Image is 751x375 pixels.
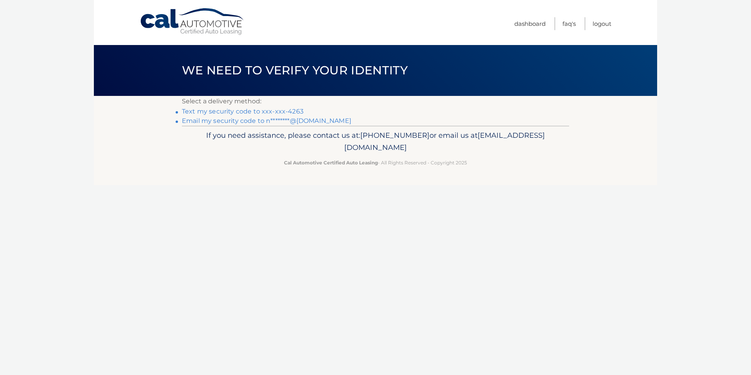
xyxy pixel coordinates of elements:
[514,17,546,30] a: Dashboard
[182,96,569,107] p: Select a delivery method:
[182,108,304,115] a: Text my security code to xxx-xxx-4263
[360,131,429,140] span: [PHONE_NUMBER]
[187,159,564,167] p: - All Rights Reserved - Copyright 2025
[562,17,576,30] a: FAQ's
[182,63,408,78] span: We need to verify your identity
[593,17,611,30] a: Logout
[140,8,245,36] a: Cal Automotive
[182,117,351,124] a: Email my security code to n********@[DOMAIN_NAME]
[187,129,564,154] p: If you need assistance, please contact us at: or email us at
[284,160,378,166] strong: Cal Automotive Certified Auto Leasing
